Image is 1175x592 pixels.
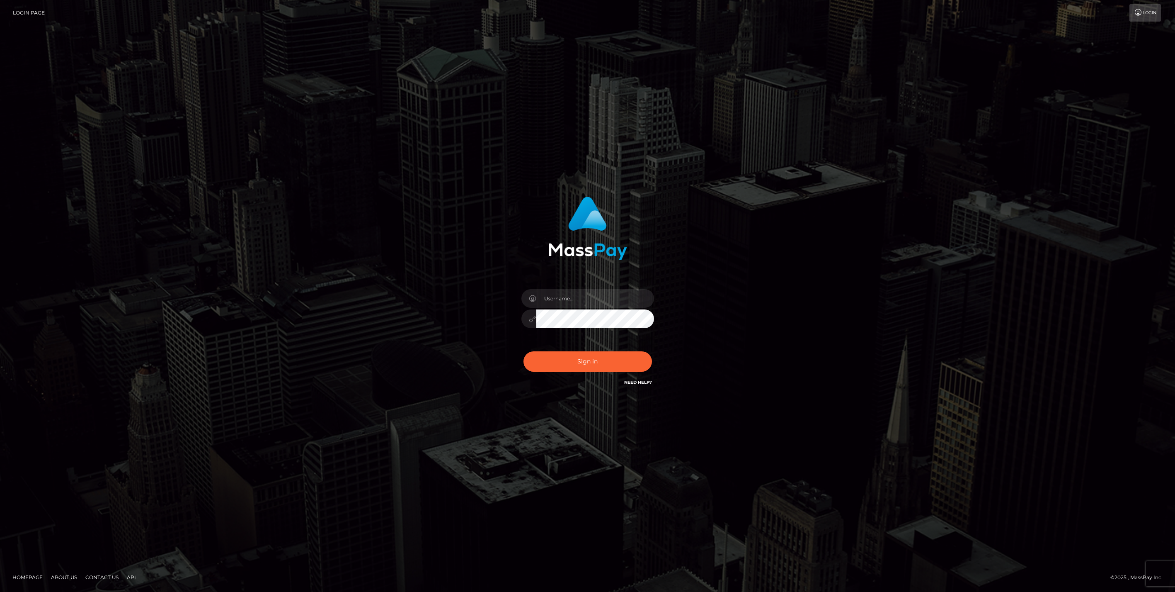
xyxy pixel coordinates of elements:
[624,380,652,385] a: Need Help?
[82,571,122,584] a: Contact Us
[548,197,627,260] img: MassPay Login
[1110,573,1169,582] div: © 2025 , MassPay Inc.
[124,571,139,584] a: API
[523,351,652,372] button: Sign in
[9,571,46,584] a: Homepage
[13,4,45,22] a: Login Page
[536,289,654,308] input: Username...
[48,571,80,584] a: About Us
[1129,4,1161,22] a: Login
